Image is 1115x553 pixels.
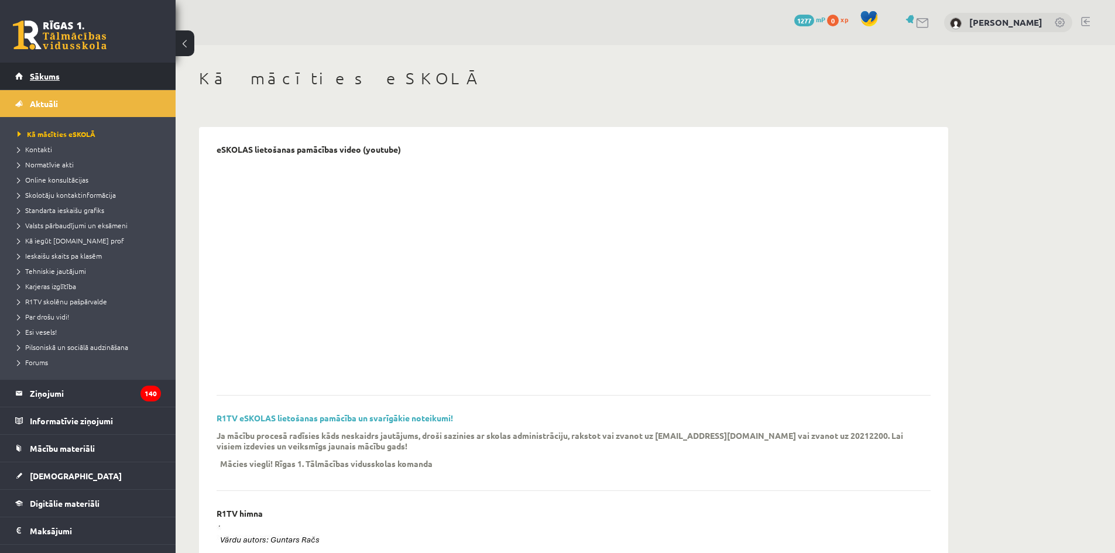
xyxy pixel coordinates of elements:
[18,220,164,231] a: Valsts pārbaudījumi un eksāmeni
[18,251,102,260] span: Ieskaišu skaits pa klasēm
[18,266,86,276] span: Tehniskie jautājumi
[30,470,122,481] span: [DEMOGRAPHIC_DATA]
[18,174,164,185] a: Online konsultācijas
[15,380,161,407] a: Ziņojumi140
[18,129,95,139] span: Kā mācīties eSKOLĀ
[15,90,161,117] a: Aktuāli
[199,68,948,88] h1: Kā mācīties eSKOLĀ
[18,144,164,154] a: Kontakti
[18,221,128,230] span: Valsts pārbaudījumi un eksāmeni
[969,16,1042,28] a: [PERSON_NAME]
[30,443,95,454] span: Mācību materiāli
[18,342,164,352] a: Pilsoniskā un sociālā audzināšana
[18,145,52,154] span: Kontakti
[15,435,161,462] a: Mācību materiāli
[217,413,453,423] a: R1TV eSKOLAS lietošanas pamācība un svarīgākie noteikumi!
[30,407,161,434] legend: Informatīvie ziņojumi
[18,357,164,367] a: Forums
[217,145,401,154] p: eSKOLAS lietošanas pamācības video (youtube)
[840,15,848,24] span: xp
[15,490,161,517] a: Digitālie materiāli
[18,358,48,367] span: Forums
[15,407,161,434] a: Informatīvie ziņojumi
[18,175,88,184] span: Online konsultācijas
[18,236,124,245] span: Kā iegūt [DOMAIN_NAME] prof
[30,517,161,544] legend: Maksājumi
[18,327,57,336] span: Esi vesels!
[18,160,74,169] span: Normatīvie akti
[18,281,76,291] span: Karjeras izglītība
[18,235,164,246] a: Kā iegūt [DOMAIN_NAME] prof
[794,15,814,26] span: 1277
[18,159,164,170] a: Normatīvie akti
[18,296,164,307] a: R1TV skolēnu pašpārvalde
[275,458,433,469] p: Rīgas 1. Tālmācības vidusskolas komanda
[18,311,164,322] a: Par drošu vidi!
[30,98,58,109] span: Aktuāli
[18,205,164,215] a: Standarta ieskaišu grafiks
[217,430,913,451] p: Ja mācību procesā radīsies kāds neskaidrs jautājums, droši sazinies ar skolas administrāciju, rak...
[816,15,825,24] span: mP
[950,18,962,29] img: Aleksis Bartaševičs
[30,498,100,509] span: Digitālie materiāli
[15,462,161,489] a: [DEMOGRAPHIC_DATA]
[18,266,164,276] a: Tehniskie jautājumi
[18,129,164,139] a: Kā mācīties eSKOLĀ
[18,312,69,321] span: Par drošu vidi!
[30,71,60,81] span: Sākums
[18,190,116,200] span: Skolotāju kontaktinformācija
[18,281,164,291] a: Karjeras izglītība
[18,250,164,261] a: Ieskaišu skaits pa klasēm
[15,517,161,544] a: Maksājumi
[140,386,161,401] i: 140
[827,15,854,24] a: 0 xp
[15,63,161,90] a: Sākums
[18,342,128,352] span: Pilsoniskā un sociālā audzināšana
[13,20,107,50] a: Rīgas 1. Tālmācības vidusskola
[18,190,164,200] a: Skolotāju kontaktinformācija
[18,205,104,215] span: Standarta ieskaišu grafiks
[30,380,161,407] legend: Ziņojumi
[827,15,839,26] span: 0
[794,15,825,24] a: 1277 mP
[18,327,164,337] a: Esi vesels!
[18,297,107,306] span: R1TV skolēnu pašpārvalde
[217,509,263,518] p: R1TV himna
[220,458,273,469] p: Mācies viegli!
